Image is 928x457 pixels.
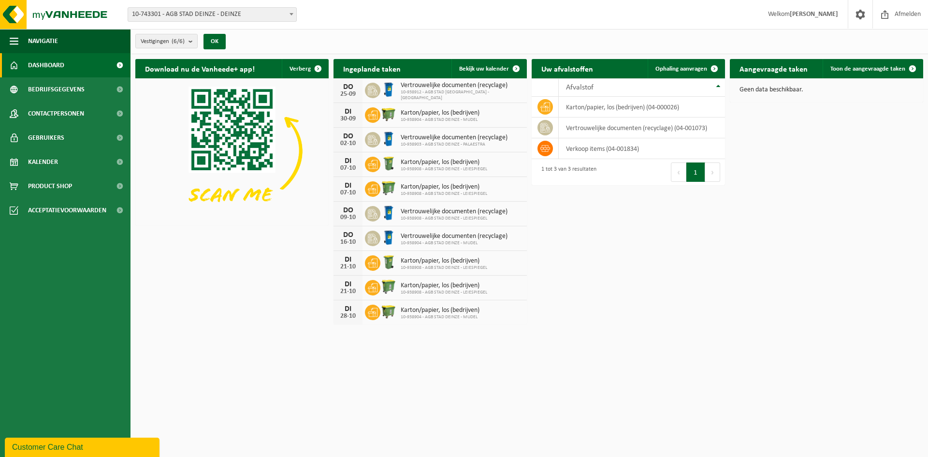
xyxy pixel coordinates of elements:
div: 02-10 [338,140,358,147]
span: Karton/papier, los (bedrijven) [401,307,479,314]
h2: Ingeplande taken [333,59,410,78]
td: vertrouwelijke documenten (recyclage) (04-001073) [559,118,725,138]
div: DI [338,157,358,165]
img: WB-1100-HPE-GN-50 [380,303,397,320]
span: 10-938912 - AGB STAD [GEOGRAPHIC_DATA] - [GEOGRAPHIC_DATA] [401,89,522,101]
span: Product Shop [28,174,72,198]
span: Bedrijfsgegevens [28,77,85,102]
span: Karton/papier, los (bedrijven) [401,257,487,265]
span: Acceptatievoorwaarden [28,198,106,222]
div: DI [338,256,358,264]
span: Kalender [28,150,58,174]
div: 16-10 [338,239,358,246]
img: WB-0240-HPE-BE-09 [380,205,397,221]
h2: Download nu de Vanheede+ app! [135,59,264,78]
span: Vertrouwelijke documenten (recyclage) [401,208,507,216]
span: 10-743301 - AGB STAD DEINZE - DEINZE [128,7,297,22]
span: Karton/papier, los (bedrijven) [401,109,479,117]
div: DO [338,83,358,91]
div: 21-10 [338,288,358,295]
span: Vestigingen [141,34,185,49]
div: 09-10 [338,214,358,221]
div: 1 tot 3 van 3 resultaten [536,162,596,183]
button: Vestigingen(6/6) [135,34,198,48]
span: 10-938908 - AGB STAD DEINZE - LEIESPIEGEL [401,265,487,271]
span: Vertrouwelijke documenten (recyclage) [401,82,522,89]
div: DI [338,305,358,313]
span: Verberg [290,66,311,72]
div: 30-09 [338,116,358,122]
span: Dashboard [28,53,64,77]
span: 10-938908 - AGB STAD DEINZE - LEIESPIEGEL [401,290,487,295]
button: Verberg [282,59,328,78]
span: Karton/papier, los (bedrijven) [401,183,487,191]
span: 10-938908 - AGB STAD DEINZE - LEIESPIEGEL [401,216,507,221]
span: Karton/papier, los (bedrijven) [401,282,487,290]
span: Vertrouwelijke documenten (recyclage) [401,233,507,240]
img: WB-0240-HPE-GN-51 [380,254,397,270]
iframe: chat widget [5,436,161,457]
span: Ophaling aanvragen [655,66,707,72]
a: Bekijk uw kalender [451,59,526,78]
img: WB-0770-HPE-GN-51 [380,279,397,295]
span: 10-938908 - AGB STAD DEINZE - LEIESPIEGEL [401,191,487,197]
span: 10-938904 - AGB STAD DEINZE - MUDEL [401,314,479,320]
div: 21-10 [338,264,358,270]
img: Download de VHEPlus App [135,78,329,223]
div: 25-09 [338,91,358,98]
span: Afvalstof [566,84,594,91]
span: 10-938904 - AGB STAD DEINZE - MUDEL [401,117,479,123]
p: Geen data beschikbaar. [739,87,913,93]
span: 10-938903 - AGB STAD DEINZE - PALAESTRA [401,142,507,147]
span: Karton/papier, los (bedrijven) [401,159,487,166]
span: Gebruikers [28,126,64,150]
button: Next [705,162,720,182]
td: verkoop items (04-001834) [559,138,725,159]
div: 07-10 [338,190,358,196]
span: 10-743301 - AGB STAD DEINZE - DEINZE [128,8,296,21]
img: WB-0240-HPE-GN-51 [380,155,397,172]
h2: Aangevraagde taken [730,59,817,78]
img: WB-0240-HPE-BE-09 [380,229,397,246]
img: WB-0240-HPE-BE-09 [380,81,397,98]
span: Vertrouwelijke documenten (recyclage) [401,134,507,142]
div: DO [338,231,358,239]
count: (6/6) [172,38,185,44]
div: DO [338,206,358,214]
img: WB-0240-HPE-BE-09 [380,131,397,147]
img: WB-1100-HPE-GN-50 [380,106,397,122]
button: 1 [686,162,705,182]
button: Previous [671,162,686,182]
a: Toon de aangevraagde taken [823,59,922,78]
span: Navigatie [28,29,58,53]
h2: Uw afvalstoffen [532,59,603,78]
td: karton/papier, los (bedrijven) (04-000026) [559,97,725,118]
div: DI [338,108,358,116]
img: WB-0770-HPE-GN-51 [380,180,397,196]
span: Toon de aangevraagde taken [830,66,905,72]
div: DI [338,280,358,288]
div: 28-10 [338,313,358,320]
a: Ophaling aanvragen [648,59,724,78]
span: 10-938904 - AGB STAD DEINZE - MUDEL [401,240,507,246]
div: DI [338,182,358,190]
span: Contactpersonen [28,102,84,126]
button: OK [203,34,226,49]
div: DO [338,133,358,140]
div: 07-10 [338,165,358,172]
span: 10-938908 - AGB STAD DEINZE - LEIESPIEGEL [401,166,487,172]
span: Bekijk uw kalender [459,66,509,72]
strong: [PERSON_NAME] [790,11,838,18]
